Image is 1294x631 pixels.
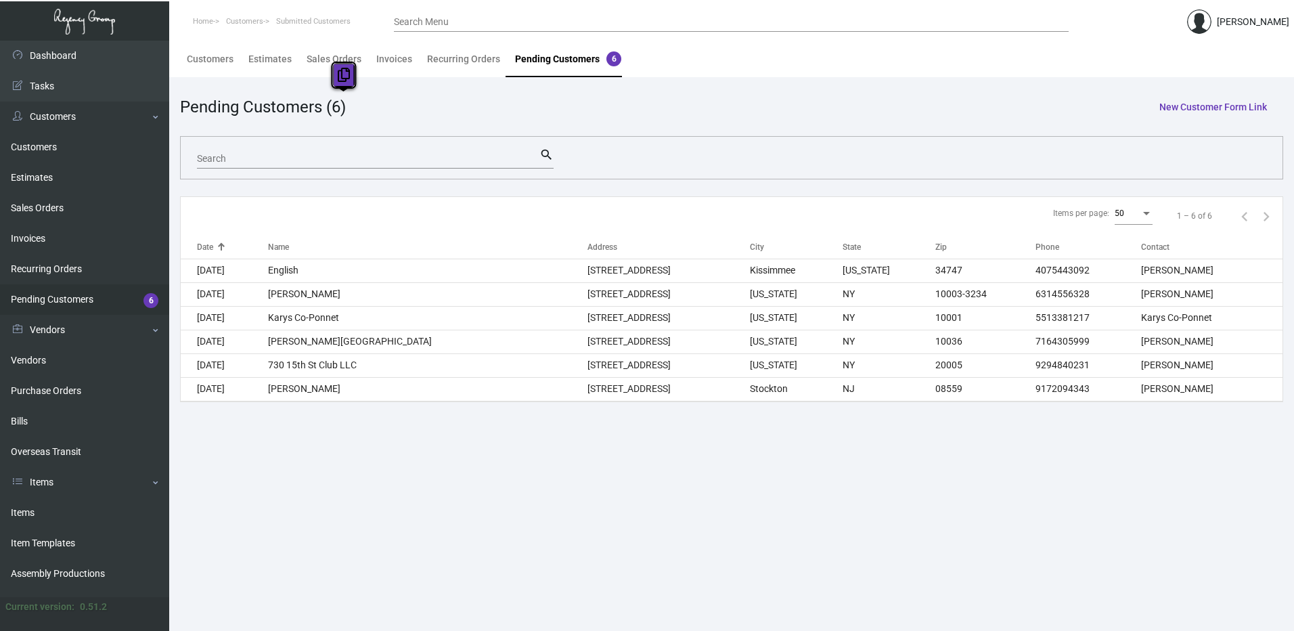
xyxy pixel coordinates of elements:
td: English [268,259,587,282]
td: [PERSON_NAME] [268,282,587,306]
td: Karys Co-Ponnet [268,306,587,330]
td: [DATE] [181,259,268,282]
mat-icon: search [539,147,554,163]
div: Customers [187,52,233,66]
td: 6314556328 [1035,282,1141,306]
td: [DATE] [181,377,268,401]
div: Items per page: [1053,207,1109,219]
div: [PERSON_NAME] [1217,15,1289,29]
td: Stockton [750,377,843,401]
span: Submitted Customers [276,17,351,26]
td: 9294840231 [1035,353,1141,377]
div: Pending Customers (6) [180,95,346,119]
div: Zip [935,241,947,253]
td: [DATE] [181,353,268,377]
div: Recurring Orders [427,52,500,66]
div: Address [587,241,617,253]
td: [STREET_ADDRESS] [587,282,750,306]
div: Name [268,241,289,253]
mat-select: Items per page: [1115,209,1153,219]
button: New Customer Form Link [1148,95,1278,119]
div: State [843,241,861,253]
button: Previous page [1234,205,1255,227]
td: NY [843,306,935,330]
td: [PERSON_NAME] [268,377,587,401]
span: 50 [1115,209,1124,218]
td: [PERSON_NAME] [1141,353,1282,377]
td: NJ [843,377,935,401]
div: Invoices [376,52,412,66]
span: New Customer Form Link [1159,102,1267,112]
td: [DATE] [181,282,268,306]
td: [PERSON_NAME][GEOGRAPHIC_DATA] [268,330,587,353]
td: [DATE] [181,306,268,330]
span: Customers [226,17,263,26]
div: State [843,241,935,253]
td: NY [843,282,935,306]
td: [DATE] [181,330,268,353]
td: 20005 [935,353,1035,377]
div: Pending Customers [515,52,621,66]
td: [US_STATE] [750,353,843,377]
div: Sales Orders [307,52,361,66]
td: Kissimmee [750,259,843,282]
div: 1 – 6 of 6 [1177,210,1212,222]
td: NY [843,330,935,353]
td: [STREET_ADDRESS] [587,353,750,377]
div: Estimates [248,52,292,66]
td: [US_STATE] [750,330,843,353]
i: Copy [338,68,350,82]
td: 10001 [935,306,1035,330]
td: [STREET_ADDRESS] [587,306,750,330]
td: 10003-3234 [935,282,1035,306]
td: 08559 [935,377,1035,401]
td: [PERSON_NAME] [1141,282,1282,306]
td: 10036 [935,330,1035,353]
td: [PERSON_NAME] [1141,330,1282,353]
div: City [750,241,843,253]
td: [PERSON_NAME] [1141,259,1282,282]
td: 34747 [935,259,1035,282]
div: Contact [1141,241,1169,253]
td: Karys Co-Ponnet [1141,306,1282,330]
div: Contact [1141,241,1282,253]
div: Address [587,241,750,253]
div: Phone [1035,241,1141,253]
td: 730 15th St Club LLC [268,353,587,377]
td: [STREET_ADDRESS] [587,330,750,353]
td: [US_STATE] [750,306,843,330]
td: 7164305999 [1035,330,1141,353]
td: [US_STATE] [750,282,843,306]
td: [STREET_ADDRESS] [587,259,750,282]
div: Zip [935,241,1035,253]
td: NY [843,353,935,377]
div: 0.51.2 [80,600,107,614]
div: Date [197,241,213,253]
div: Current version: [5,600,74,614]
td: 5513381217 [1035,306,1141,330]
td: [STREET_ADDRESS] [587,377,750,401]
div: Phone [1035,241,1059,253]
td: [US_STATE] [843,259,935,282]
button: Next page [1255,205,1277,227]
div: Date [197,241,268,253]
span: Home [193,17,213,26]
div: City [750,241,764,253]
div: Name [268,241,587,253]
td: 9172094343 [1035,377,1141,401]
td: [PERSON_NAME] [1141,377,1282,401]
img: admin@bootstrapmaster.com [1187,9,1211,34]
td: 4075443092 [1035,259,1141,282]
